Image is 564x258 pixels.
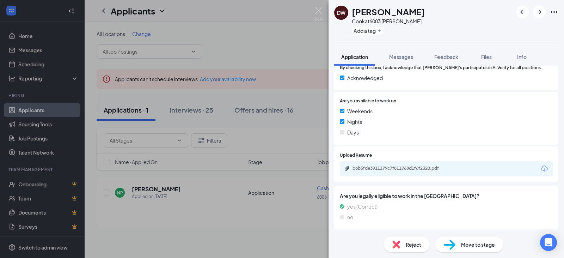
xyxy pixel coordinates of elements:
[517,54,527,60] span: Info
[337,9,345,16] div: DW
[516,6,529,18] button: ArrowLeftNew
[352,27,383,34] button: PlusAdd a tag
[434,54,458,60] span: Feedback
[389,54,413,60] span: Messages
[533,6,546,18] button: ArrowRight
[347,107,373,115] span: Weekends
[341,54,368,60] span: Application
[340,98,396,104] span: Are you available to work on
[352,166,451,171] div: b6b5fde3911179c7f811768d1f6f2320.pdf
[461,241,495,248] span: Move to stage
[347,74,383,82] span: Acknowledged
[540,164,548,173] svg: Download
[352,6,425,18] h1: [PERSON_NAME]
[481,54,492,60] span: Files
[347,213,353,221] span: no
[352,18,425,25] div: Cook at 6003 [PERSON_NAME]
[344,166,350,171] svg: Paperclip
[340,152,372,159] span: Upload Resume
[518,8,527,16] svg: ArrowLeftNew
[344,166,458,172] a: Paperclipb6b5fde3911179c7f811768d1f6f2320.pdf
[340,65,542,71] span: By checking this box, I acknowledge that [PERSON_NAME]'s participates in E-Verify for all positions.
[347,203,378,210] span: yes (Correct)
[406,241,421,248] span: Reject
[540,234,557,251] div: Open Intercom Messenger
[377,29,381,33] svg: Plus
[347,118,362,126] span: Nights
[535,8,544,16] svg: ArrowRight
[347,128,359,136] span: Days
[340,192,553,200] span: Are you legally eligible to work in the [GEOGRAPHIC_DATA]?
[550,8,558,16] svg: Ellipses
